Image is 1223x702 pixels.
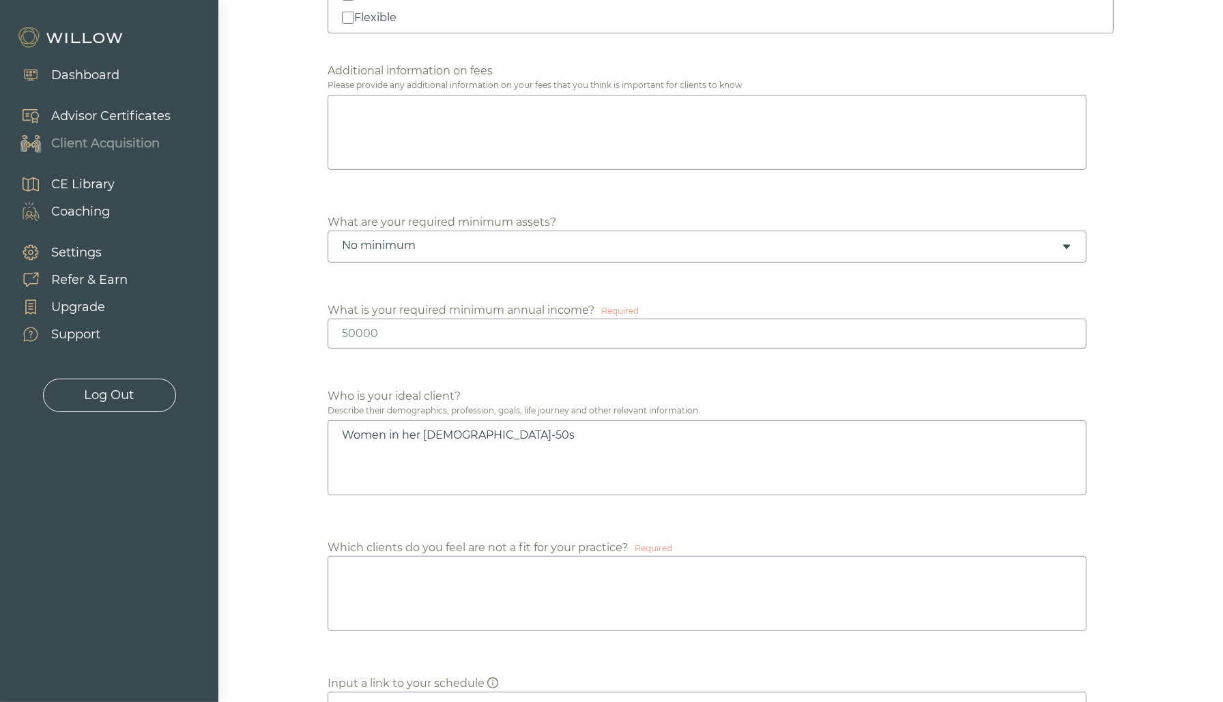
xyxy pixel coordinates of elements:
[328,388,461,405] div: Who is your ideal client?
[7,293,128,321] a: Upgrade
[7,198,115,225] a: Coaching
[601,305,639,317] div: Required
[328,63,493,79] div: Additional information on fees
[7,171,115,198] a: CE Library
[85,386,134,405] div: Log Out
[51,203,110,221] div: Coaching
[328,540,628,556] div: Which clients do you feel are not a fit for your practice?
[51,271,128,289] div: Refer & Earn
[51,175,115,194] div: CE Library
[328,677,498,690] span: Input a link to your schedule
[328,302,594,319] div: What is your required minimum annual income?
[1061,242,1072,252] span: caret-down
[7,102,171,130] a: Advisor Certificates
[17,27,126,48] img: Willow
[342,12,354,24] input: Flexible
[7,239,128,266] a: Settings
[7,130,171,157] a: Client Acquisition
[51,244,102,262] div: Settings
[7,266,128,293] a: Refer & Earn
[328,420,1087,495] textarea: Women in her [DEMOGRAPHIC_DATA]-50s
[328,214,556,231] div: What are your required minimum assets?
[51,66,119,85] div: Dashboard
[328,319,1087,349] input: 50000
[51,325,100,344] div: Support
[354,10,397,26] div: Flexible
[51,134,160,153] div: Client Acquisition
[51,298,105,317] div: Upgrade
[51,107,171,126] div: Advisor Certificates
[487,677,498,688] span: info-circle
[635,542,672,555] div: Required
[342,238,1061,253] div: No minimum
[7,61,119,89] a: Dashboard
[328,405,1114,417] div: Describe their demographics, profession, goals, life journey and other relevant information.
[328,79,1114,91] div: Please provide any additional information on your fees that you think is important for clients to...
